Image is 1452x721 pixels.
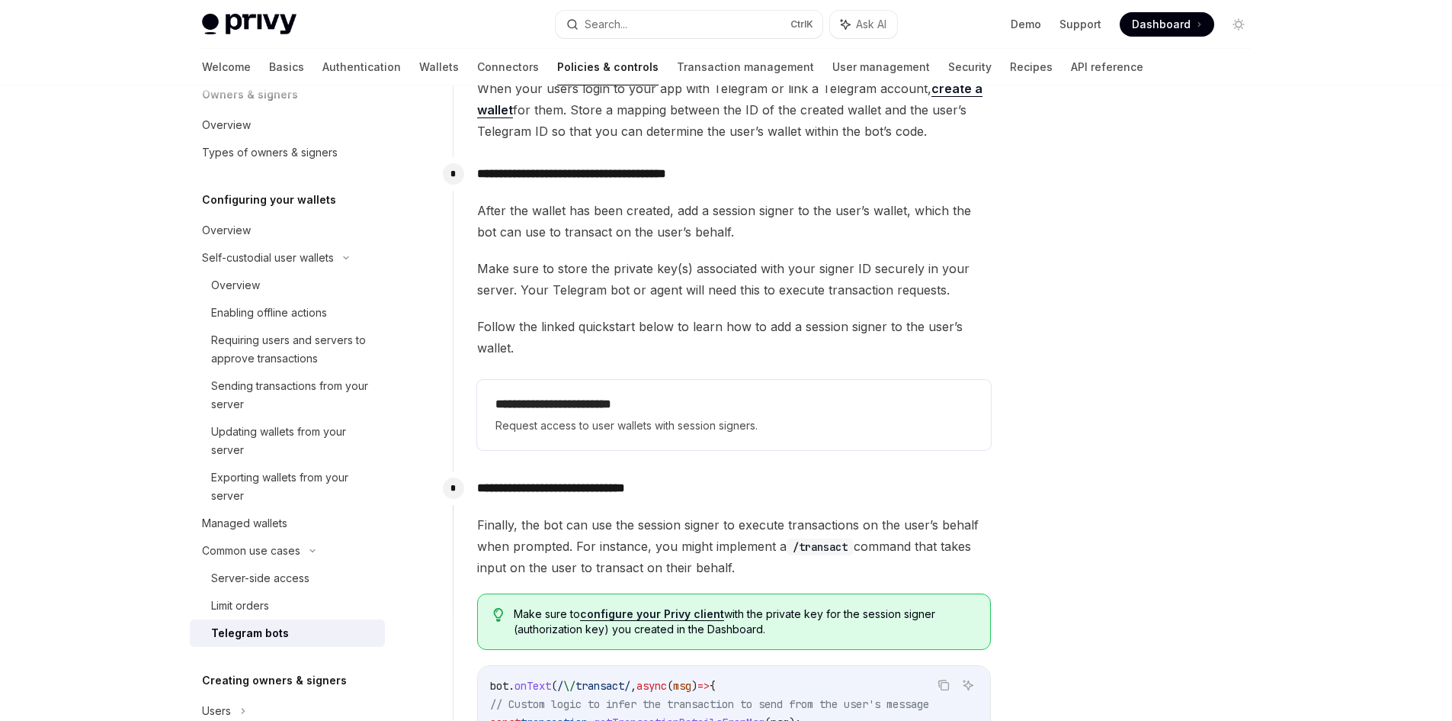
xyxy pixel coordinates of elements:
span: . [508,679,514,693]
a: Dashboard [1120,12,1214,37]
a: Welcome [202,49,251,85]
a: API reference [1071,49,1143,85]
div: Updating wallets from your server [211,423,376,459]
a: Basics [269,49,304,85]
div: Telegram bots [211,624,289,642]
span: transact/ [575,679,630,693]
h5: Creating owners & signers [202,671,347,690]
span: Make sure to store the private key(s) associated with your signer ID securely in your server. You... [477,258,991,301]
span: / [557,679,563,693]
span: msg [673,679,691,693]
div: Server-side access [211,569,309,587]
a: Policies & controls [557,49,659,85]
button: Ask AI [958,675,978,695]
span: Request access to user wallets with session signers. [495,417,973,435]
span: // Custom logic to infer the transaction to send from the user's message [490,697,929,711]
code: /transact [787,539,854,555]
div: Limit orders [211,597,269,615]
div: Types of owners & signers [202,143,338,162]
span: ( [667,679,673,693]
div: Exporting wallets from your server [211,468,376,505]
a: configure your Privy client [580,607,724,621]
span: onText [514,679,551,693]
span: Dashboard [1132,17,1191,32]
span: Ctrl K [790,18,813,31]
span: After the wallet has been created, add a session signer to the user’s wallet, which the bot can u... [477,200,991,243]
div: Overview [202,116,251,134]
a: Support [1059,17,1101,32]
a: Recipes [1010,49,1053,85]
span: Ask AI [856,17,886,32]
a: Wallets [419,49,459,85]
button: Toggle dark mode [1226,12,1251,37]
button: Copy the contents from the code block [934,675,954,695]
div: Users [202,702,231,720]
span: async [636,679,667,693]
span: , [630,679,636,693]
div: Overview [202,221,251,240]
a: Updating wallets from your server [190,418,385,464]
div: Sending transactions from your server [211,377,376,414]
div: Search... [585,15,627,34]
span: ) [691,679,697,693]
div: Managed wallets [202,514,287,533]
svg: Tip [493,608,504,622]
span: ( [551,679,557,693]
a: Connectors [477,49,539,85]
div: Enabling offline actions [211,304,327,322]
span: Follow the linked quickstart below to learn how to add a session signer to the user’s wallet. [477,316,991,359]
a: Limit orders [190,592,385,620]
img: light logo [202,14,296,35]
a: Enabling offline actions [190,299,385,327]
button: Search...CtrlK [556,11,822,38]
span: Finally, the bot can use the session signer to execute transactions on the user’s behalf when pro... [477,514,991,578]
a: Telegram bots [190,620,385,647]
a: Overview [190,272,385,299]
span: \/ [563,679,575,693]
a: Overview [190,217,385,244]
div: Overview [211,276,260,295]
span: bot [490,679,508,693]
div: Common use cases [202,542,300,560]
a: Security [948,49,992,85]
a: User management [832,49,930,85]
h5: Configuring your wallets [202,191,336,209]
button: Ask AI [830,11,897,38]
a: Transaction management [677,49,814,85]
span: Make sure to with the private key for the session signer (authorization key) you created in the D... [514,607,975,637]
span: When your users login to your app with Telegram or link a Telegram account, for them. Store a map... [477,78,991,142]
a: Requiring users and servers to approve transactions [190,327,385,372]
a: Overview [190,111,385,139]
a: Sending transactions from your server [190,372,385,418]
span: { [710,679,716,693]
a: Types of owners & signers [190,139,385,166]
a: Demo [1011,17,1041,32]
div: Self-custodial user wallets [202,249,334,267]
a: Server-side access [190,565,385,592]
div: Requiring users and servers to approve transactions [211,331,376,368]
a: Authentication [322,49,401,85]
span: => [697,679,710,693]
a: Managed wallets [190,510,385,537]
a: Exporting wallets from your server [190,464,385,510]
